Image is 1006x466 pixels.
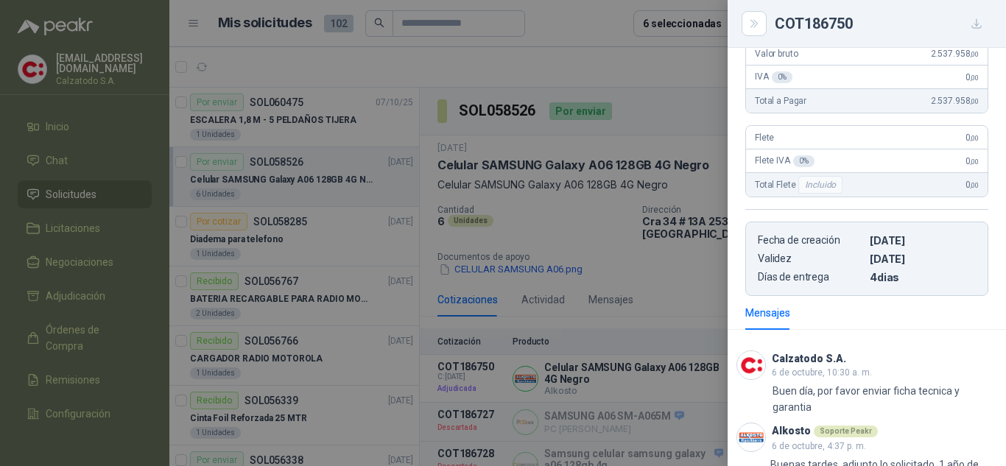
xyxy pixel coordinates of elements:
span: Valor bruto [755,49,798,59]
img: Company Logo [737,351,765,379]
span: Total a Pagar [755,96,806,106]
div: Mensajes [745,305,790,321]
span: 0 [965,72,979,82]
span: ,00 [970,181,979,189]
p: 4 dias [870,271,976,283]
p: Días de entrega [758,271,864,283]
span: 2.537.958 [931,49,979,59]
span: Flete [755,133,774,143]
span: Flete IVA [755,155,815,167]
p: [DATE] [870,253,976,265]
span: 0 [965,133,979,143]
p: Fecha de creación [758,234,864,247]
span: ,00 [970,74,979,82]
span: 6 de octubre, 4:37 p. m. [772,441,866,451]
button: Close [745,15,763,32]
span: ,00 [970,134,979,142]
div: 0 % [793,155,815,167]
p: Buen día, por favor enviar ficha tecnica y garantia [773,383,997,415]
span: Total Flete [755,176,845,194]
p: [DATE] [870,234,976,247]
div: 0 % [772,71,793,83]
span: ,00 [970,50,979,58]
span: 6 de octubre, 10:30 a. m. [772,367,872,378]
span: 2.537.958 [931,96,979,106]
span: ,00 [970,158,979,166]
span: IVA [755,71,792,83]
span: 0 [965,180,979,190]
div: COT186750 [775,12,988,35]
span: 0 [965,156,979,166]
p: Validez [758,253,864,265]
div: Incluido [798,176,843,194]
div: Soporte Peakr [814,426,878,437]
span: ,00 [970,97,979,105]
h3: Calzatodo S.A. [772,355,846,363]
img: Company Logo [737,423,765,451]
h3: Alkosto [772,427,811,435]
